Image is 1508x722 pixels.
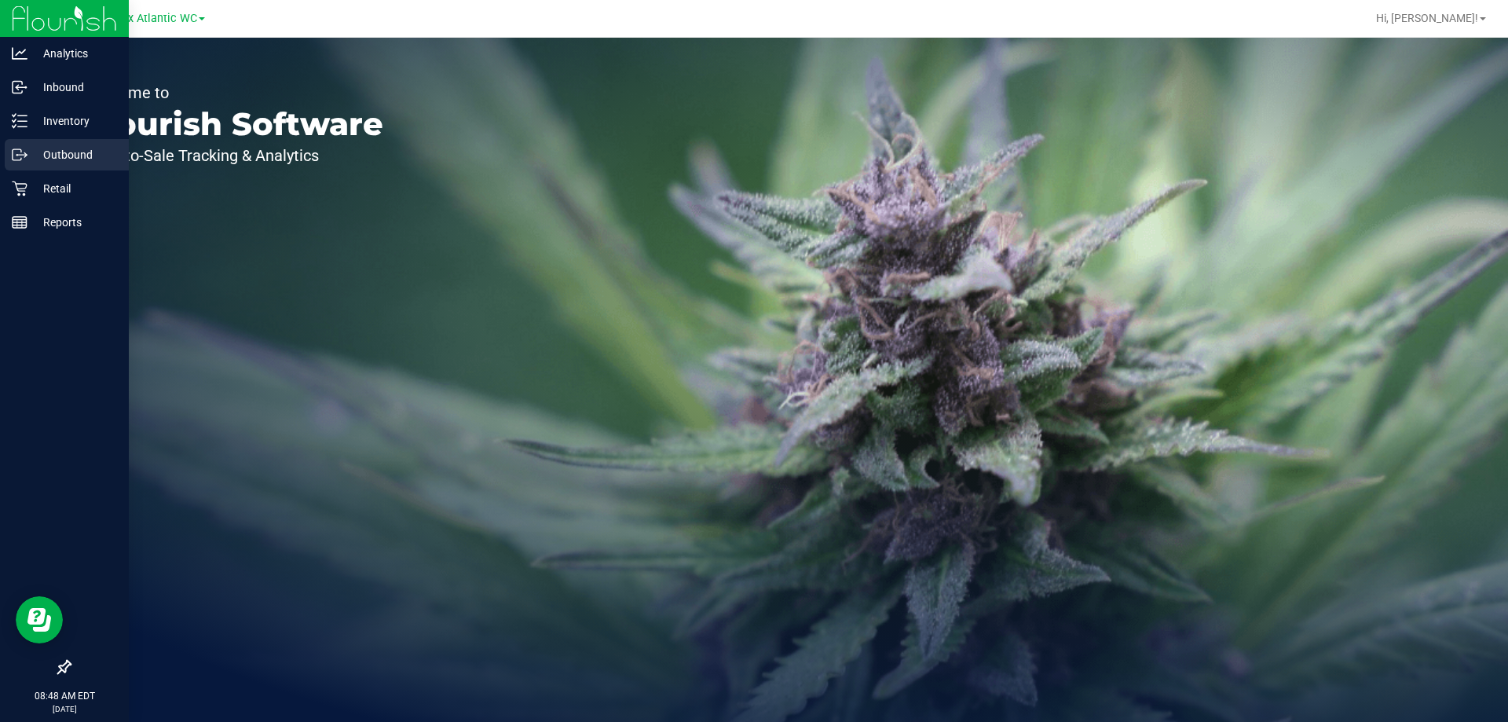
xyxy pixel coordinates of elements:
[85,108,383,140] p: Flourish Software
[12,79,27,95] inline-svg: Inbound
[12,46,27,61] inline-svg: Analytics
[27,179,122,198] p: Retail
[1376,12,1478,24] span: Hi, [PERSON_NAME]!
[27,44,122,63] p: Analytics
[12,214,27,230] inline-svg: Reports
[12,147,27,163] inline-svg: Outbound
[7,703,122,715] p: [DATE]
[27,145,122,164] p: Outbound
[12,181,27,196] inline-svg: Retail
[85,148,383,163] p: Seed-to-Sale Tracking & Analytics
[27,112,122,130] p: Inventory
[12,113,27,129] inline-svg: Inventory
[27,78,122,97] p: Inbound
[85,85,383,101] p: Welcome to
[16,596,63,643] iframe: Resource center
[27,213,122,232] p: Reports
[115,12,197,25] span: Jax Atlantic WC
[7,689,122,703] p: 08:48 AM EDT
